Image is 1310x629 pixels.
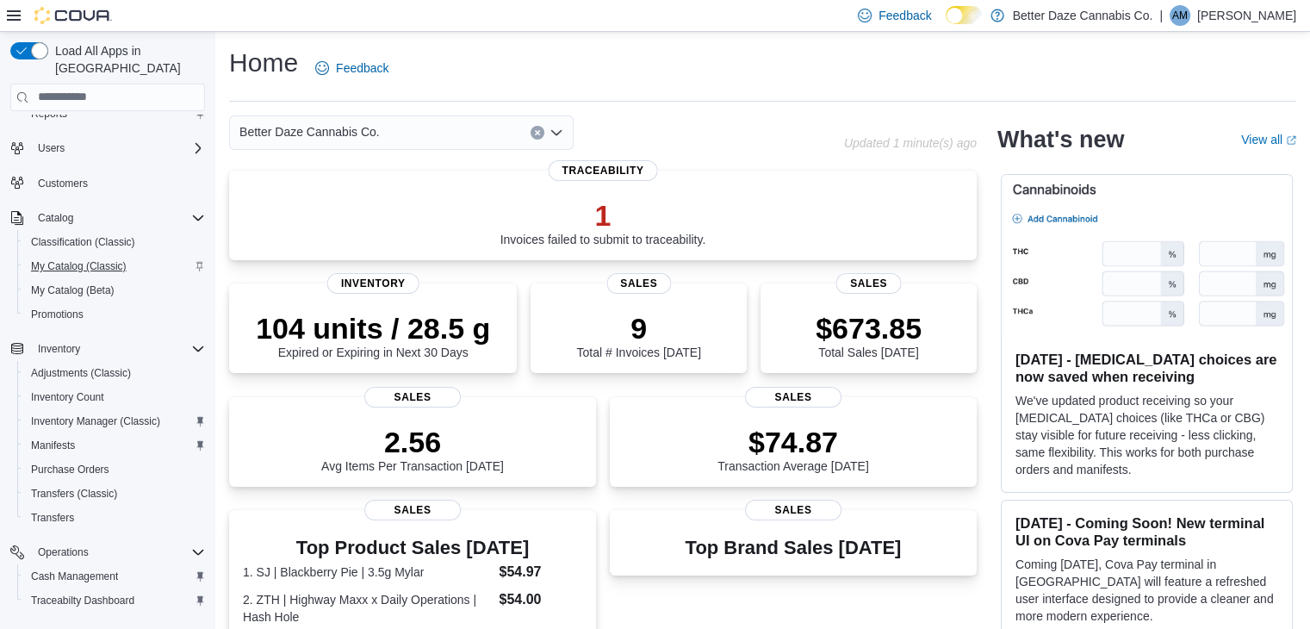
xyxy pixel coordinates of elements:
[1170,5,1190,26] div: Andy Moreno
[48,42,205,77] span: Load All Apps in [GEOGRAPHIC_DATA]
[17,506,212,530] button: Transfers
[31,308,84,321] span: Promotions
[17,482,212,506] button: Transfers (Classic)
[31,235,135,249] span: Classification (Classic)
[364,500,461,520] span: Sales
[38,141,65,155] span: Users
[24,103,74,124] a: Reports
[24,483,124,504] a: Transfers (Classic)
[31,173,95,194] a: Customers
[17,458,212,482] button: Purchase Orders
[24,483,205,504] span: Transfers (Classic)
[24,304,90,325] a: Promotions
[24,459,116,480] a: Purchase Orders
[336,59,388,77] span: Feedback
[500,198,706,246] div: Invoices failed to submit to traceability.
[31,439,75,452] span: Manifests
[24,508,81,528] a: Transfers
[24,435,205,456] span: Manifests
[31,511,74,525] span: Transfers
[1197,5,1296,26] p: [PERSON_NAME]
[500,198,706,233] p: 1
[24,590,205,611] span: Traceabilty Dashboard
[606,273,671,294] span: Sales
[24,590,141,611] a: Traceabilty Dashboard
[17,564,212,589] button: Cash Management
[24,363,205,383] span: Adjustments (Classic)
[24,387,205,408] span: Inventory Count
[24,435,82,456] a: Manifests
[243,564,492,581] dt: 1. SJ | Blackberry Pie | 3.5g Mylar
[745,500,841,520] span: Sales
[24,304,205,325] span: Promotions
[576,311,700,346] p: 9
[576,311,700,359] div: Total # Invoices [DATE]
[24,566,205,587] span: Cash Management
[17,302,212,327] button: Promotions
[24,232,142,252] a: Classification (Classic)
[24,566,125,587] a: Cash Management
[548,160,657,181] span: Traceability
[364,387,461,408] span: Sales
[239,121,380,142] span: Better Daze Cannabis Co.
[1172,5,1188,26] span: AM
[816,311,922,346] p: $673.85
[17,409,212,433] button: Inventory Manager (Classic)
[321,425,504,459] p: 2.56
[256,311,490,346] p: 104 units / 28.5 g
[31,366,131,380] span: Adjustments (Classic)
[24,256,133,277] a: My Catalog (Classic)
[24,363,138,383] a: Adjustments (Classic)
[38,177,88,190] span: Customers
[38,211,73,225] span: Catalog
[321,425,504,473] div: Avg Items Per Transaction [DATE]
[31,339,205,359] span: Inventory
[31,390,104,404] span: Inventory Count
[816,311,922,359] div: Total Sales [DATE]
[31,208,80,228] button: Catalog
[3,136,212,160] button: Users
[1013,5,1153,26] p: Better Daze Cannabis Co.
[1015,514,1278,549] h3: [DATE] - Coming Soon! New terminal UI on Cova Pay terminals
[256,311,490,359] div: Expired or Expiring in Next 30 Days
[531,126,544,140] button: Clear input
[24,103,205,124] span: Reports
[686,538,902,558] h3: Top Brand Sales [DATE]
[24,232,205,252] span: Classification (Classic)
[844,136,977,150] p: Updated 1 minute(s) ago
[836,273,901,294] span: Sales
[1286,135,1296,146] svg: External link
[717,425,869,473] div: Transaction Average [DATE]
[17,385,212,409] button: Inventory Count
[717,425,869,459] p: $74.87
[38,342,80,356] span: Inventory
[499,589,581,610] dd: $54.00
[17,254,212,278] button: My Catalog (Classic)
[24,387,111,408] a: Inventory Count
[31,487,117,501] span: Transfers (Classic)
[229,46,298,80] h1: Home
[243,591,492,626] dt: 2. ZTH | Highway Maxx x Daily Operations | Hash Hole
[31,463,109,476] span: Purchase Orders
[24,508,205,528] span: Transfers
[3,206,212,230] button: Catalog
[34,7,112,24] img: Cova
[3,171,212,196] button: Customers
[31,138,71,159] button: Users
[946,6,982,24] input: Dark Mode
[879,7,931,24] span: Feedback
[17,102,212,126] button: Reports
[31,172,205,194] span: Customers
[31,594,134,607] span: Traceabilty Dashboard
[3,337,212,361] button: Inventory
[24,280,121,301] a: My Catalog (Beta)
[549,126,563,140] button: Open list of options
[308,51,395,85] a: Feedback
[499,562,581,582] dd: $54.97
[17,278,212,302] button: My Catalog (Beta)
[243,538,582,558] h3: Top Product Sales [DATE]
[745,387,841,408] span: Sales
[31,107,67,121] span: Reports
[31,208,205,228] span: Catalog
[31,570,118,583] span: Cash Management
